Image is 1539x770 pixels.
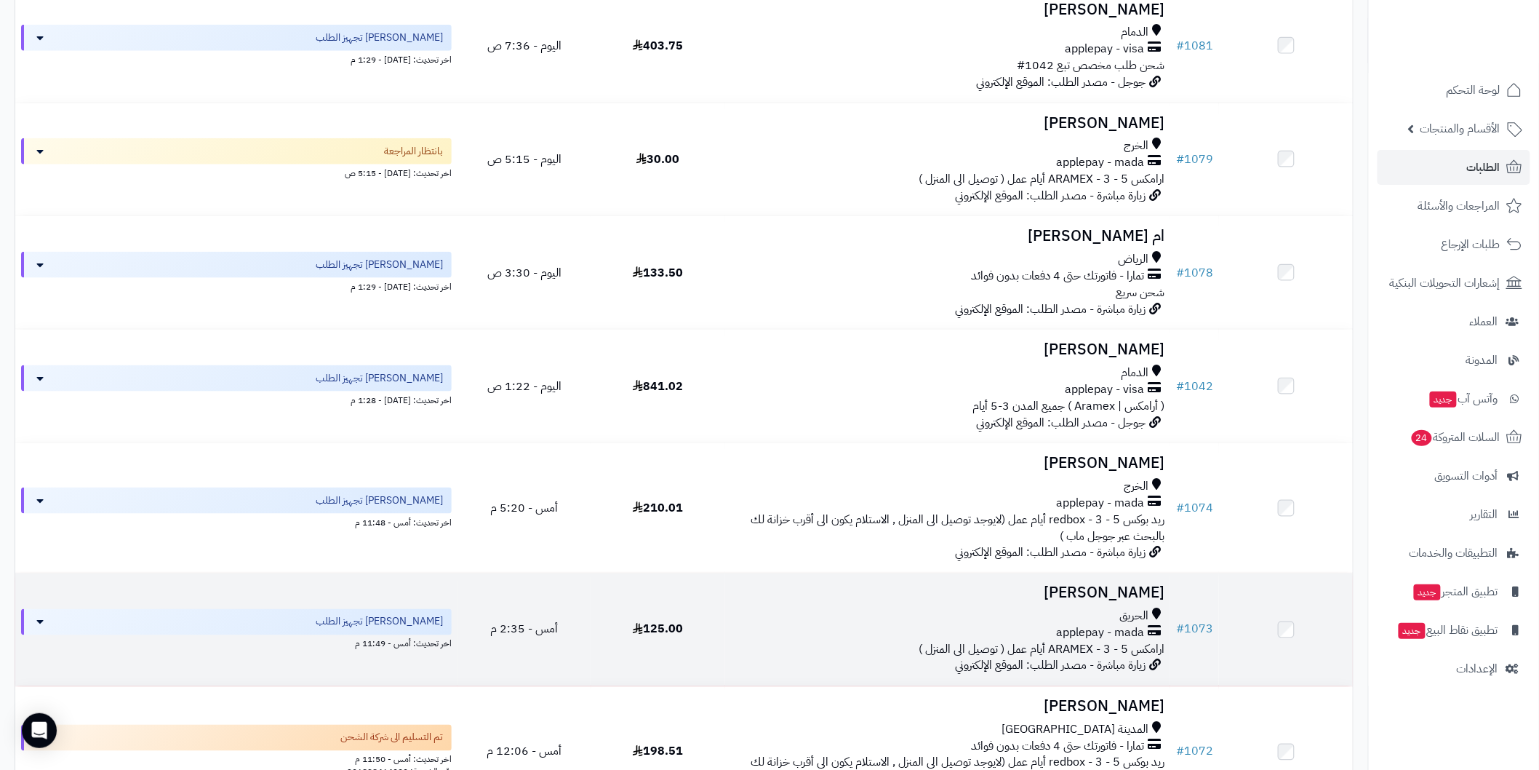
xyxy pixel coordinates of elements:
span: الحريق [1119,608,1148,625]
span: تم التسليم الى شركة الشحن [340,731,443,745]
a: الإعدادات [1378,651,1530,686]
span: طلبات الإرجاع [1442,234,1500,255]
span: اليوم - 5:15 ص [487,151,561,168]
div: اخر تحديث: أمس - 11:50 م [21,751,452,766]
span: أمس - 5:20 م [490,499,558,517]
h3: [PERSON_NAME] [731,341,1164,358]
span: جوجل - مصدر الطلب: الموقع الإلكتروني [976,74,1146,91]
span: [PERSON_NAME] تجهيز الطلب [316,493,443,508]
span: اليوم - 1:22 ص [487,378,561,395]
a: #1072 [1176,743,1213,761]
img: logo-2.png [1440,39,1525,69]
a: #1081 [1176,37,1213,55]
span: زيارة مباشرة - مصدر الطلب: الموقع الإلكتروني [955,544,1146,561]
span: 403.75 [633,37,683,55]
span: # [1176,151,1184,168]
span: التقارير [1471,504,1498,525]
span: # [1176,378,1184,395]
a: التقارير [1378,497,1530,532]
h3: [PERSON_NAME] [731,585,1164,602]
a: المدونة [1378,343,1530,378]
span: وآتس آب [1428,389,1498,409]
span: لوحة التحكم [1447,80,1500,100]
span: أمس - 2:35 م [490,621,558,638]
span: ارامكس ARAMEX - 3 - 5 أيام عمل ( توصيل الى المنزل ) [919,641,1164,659]
span: ( أرامكس | Aramex ) جميع المدن 3-5 أيام [972,397,1164,415]
span: شحن سريع [1116,284,1164,301]
span: 125.00 [633,621,683,638]
a: #1078 [1176,264,1213,282]
div: اخر تحديث: أمس - 11:48 م [21,514,452,529]
span: اليوم - 3:30 ص [487,264,561,282]
span: المدينة [GEOGRAPHIC_DATA] [1002,722,1148,739]
span: applepay - visa [1065,41,1144,57]
span: applepay - mada [1056,625,1144,642]
a: #1079 [1176,151,1213,168]
a: التطبيقات والخدمات [1378,536,1530,571]
h3: [PERSON_NAME] [731,455,1164,472]
a: أدوات التسويق [1378,459,1530,493]
span: أدوات التسويق [1435,466,1498,486]
a: طلبات الإرجاع [1378,227,1530,262]
span: تمارا - فاتورتك حتى 4 دفعات بدون فوائد [971,268,1144,285]
span: 198.51 [633,743,683,761]
span: 841.02 [633,378,683,395]
div: اخر تحديث: [DATE] - 5:15 ص [21,164,452,180]
span: [PERSON_NAME] تجهيز الطلب [316,258,443,272]
a: تطبيق المتجرجديد [1378,574,1530,609]
div: Open Intercom Messenger [22,713,57,748]
span: تطبيق المتجر [1412,582,1498,602]
span: # [1176,37,1184,55]
h3: ام [PERSON_NAME] [731,228,1164,245]
a: إشعارات التحويلات البنكية [1378,266,1530,301]
span: الدمام [1121,24,1148,41]
span: الخرج [1124,478,1148,495]
span: جوجل - مصدر الطلب: الموقع الإلكتروني [976,414,1146,432]
a: وآتس آبجديد [1378,381,1530,416]
div: اخر تحديث: [DATE] - 1:28 م [21,392,452,407]
span: تمارا - فاتورتك حتى 4 دفعات بدون فوائد [971,739,1144,755]
div: اخر تحديث: أمس - 11:49 م [21,635,452,651]
span: 24 [1412,430,1432,446]
div: اخر تحديث: [DATE] - 1:29 م [21,51,452,66]
span: زيارة مباشرة - مصدر الطلب: الموقع الإلكتروني [955,301,1146,318]
span: الإعدادات [1457,659,1498,679]
span: [PERSON_NAME] تجهيز الطلب [316,371,443,386]
span: [PERSON_NAME] تجهيز الطلب [316,615,443,630]
span: ريد بوكس redbox - 3 - 5 أيام عمل (لايوجد توصيل الى المنزل , الاستلام يكون الى أقرب خزانة لك بالبح... [751,511,1164,545]
span: زيارة مباشرة - مصدر الطلب: الموقع الإلكتروني [955,187,1146,205]
span: جديد [1430,392,1457,408]
span: بانتظار المراجعة [384,144,443,159]
span: 30.00 [636,151,679,168]
span: المراجعات والأسئلة [1418,196,1500,216]
a: المراجعات والأسئلة [1378,188,1530,223]
span: اليوم - 7:36 ص [487,37,561,55]
a: السلات المتروكة24 [1378,420,1530,455]
span: الدمام [1121,365,1148,381]
span: # [1176,621,1184,638]
a: #1042 [1176,378,1213,395]
h3: [PERSON_NAME] [731,699,1164,715]
span: أمس - 12:06 م [487,743,561,761]
a: الطلبات [1378,150,1530,185]
h3: [PERSON_NAME] [731,1,1164,18]
h3: [PERSON_NAME] [731,115,1164,132]
span: شحن طلب مخصص تبع 1042# [1017,57,1164,74]
span: المدونة [1466,350,1498,370]
span: جديد [1399,623,1426,639]
span: 210.01 [633,499,683,517]
a: #1073 [1176,621,1213,638]
span: التطبيقات والخدمات [1410,543,1498,563]
a: لوحة التحكم [1378,73,1530,108]
a: العملاء [1378,304,1530,339]
span: الطلبات [1467,157,1500,178]
span: # [1176,743,1184,761]
span: العملاء [1470,311,1498,332]
span: تطبيق نقاط البيع [1397,620,1498,640]
a: #1074 [1176,499,1213,517]
span: الخرج [1124,138,1148,154]
span: السلات المتروكة [1410,427,1500,448]
span: applepay - mada [1056,154,1144,171]
span: [PERSON_NAME] تجهيز الطلب [316,31,443,45]
span: إشعارات التحويلات البنكية [1390,273,1500,293]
